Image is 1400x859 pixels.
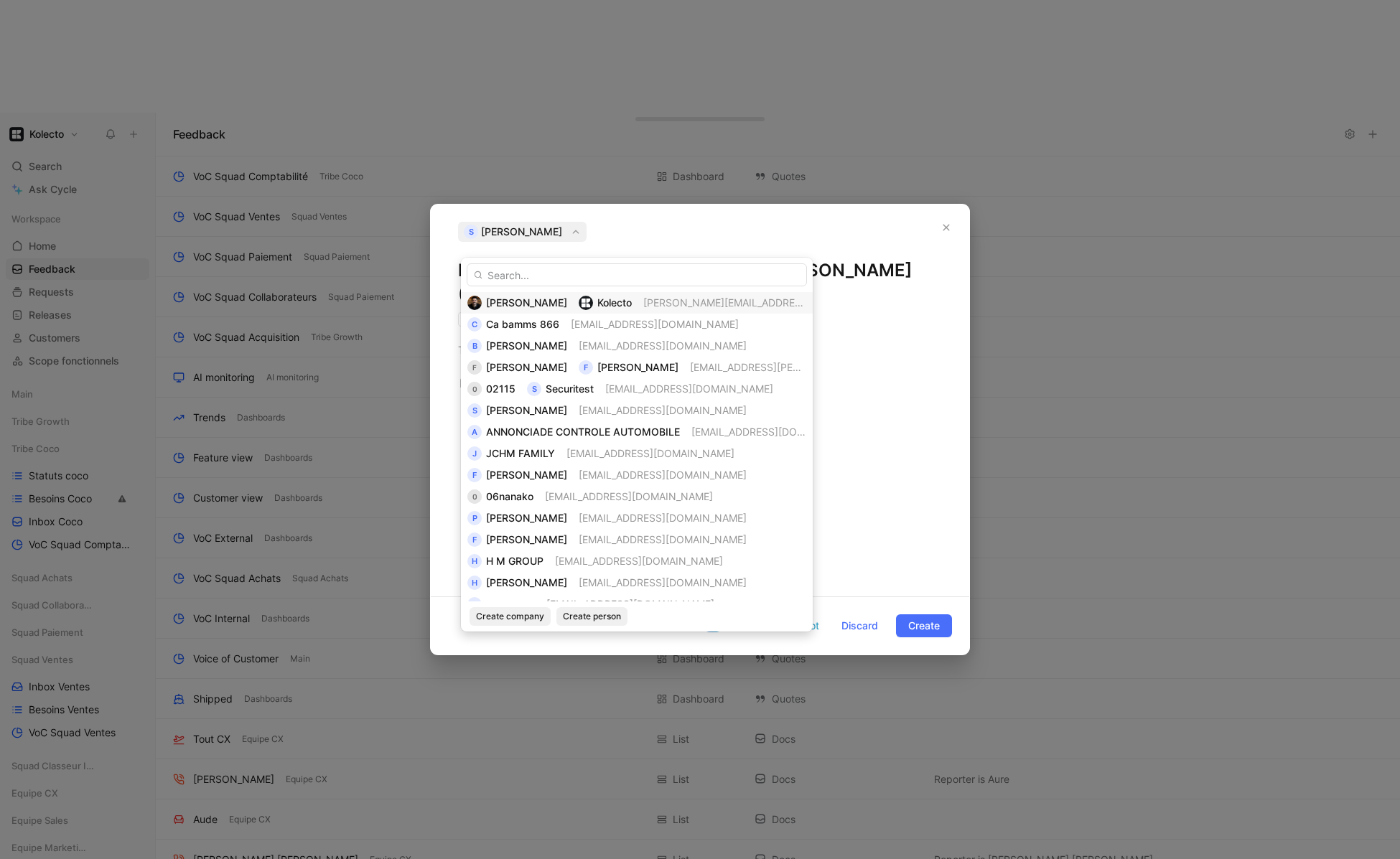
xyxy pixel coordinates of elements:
[486,361,567,373] span: [PERSON_NAME]
[486,598,535,610] span: cccc cccc
[486,533,567,545] span: [PERSON_NAME]
[527,382,541,396] div: S
[579,576,747,588] span: [EMAIL_ADDRESS][DOMAIN_NAME]
[579,512,747,524] span: [EMAIL_ADDRESS][DOMAIN_NAME]
[486,469,567,481] span: [PERSON_NAME]
[467,468,482,482] div: F
[467,597,482,611] div: c
[486,404,567,416] span: [PERSON_NAME]
[546,382,594,395] span: Securitest
[467,489,482,504] div: 0
[486,512,567,524] span: [PERSON_NAME]
[486,490,533,502] span: 06nanako
[579,339,747,352] span: [EMAIL_ADDRESS][DOMAIN_NAME]
[467,296,482,310] img: 9469044169555_5dd5e5f60b3065a04058_192.jpg
[690,361,939,373] span: [EMAIL_ADDRESS][PERSON_NAME][DOMAIN_NAME]
[545,490,713,502] span: [EMAIL_ADDRESS][DOMAIN_NAME]
[467,360,482,375] div: F
[467,576,482,590] div: H
[486,296,567,309] span: [PERSON_NAME]
[555,555,723,567] span: [EMAIL_ADDRESS][DOMAIN_NAME]
[643,296,892,309] span: [PERSON_NAME][EMAIL_ADDRESS][DOMAIN_NAME]
[486,318,559,330] span: Ca bamms 866
[467,263,807,286] input: Search...
[467,532,482,547] div: F
[566,447,734,459] span: [EMAIL_ADDRESS][DOMAIN_NAME]
[605,382,773,395] span: [EMAIL_ADDRESS][DOMAIN_NAME]
[467,425,482,439] div: A
[486,339,567,352] span: [PERSON_NAME]
[571,318,739,330] span: [EMAIL_ADDRESS][DOMAIN_NAME]
[486,382,515,395] span: 02115
[546,598,714,610] span: [EMAIL_ADDRESS][DOMAIN_NAME]
[486,555,543,567] span: H M GROUP
[470,607,551,626] button: Create company
[579,404,747,416] span: [EMAIL_ADDRESS][DOMAIN_NAME]
[486,576,567,588] span: [PERSON_NAME]
[467,446,482,461] div: J
[486,426,680,438] span: ANNONCIADE CONTROLE AUTOMOBILE
[556,607,627,626] button: Create person
[476,609,544,624] span: Create company
[597,296,632,309] span: Kolecto
[467,382,482,396] div: 0
[597,361,678,373] span: [PERSON_NAME]
[563,609,621,624] span: Create person
[691,426,859,438] span: [EMAIL_ADDRESS][DOMAIN_NAME]
[467,511,482,525] div: P
[467,403,482,418] div: S
[467,554,482,568] div: H
[579,360,593,375] div: F
[579,296,593,310] img: logo
[579,533,747,545] span: [EMAIL_ADDRESS][DOMAIN_NAME]
[467,339,482,353] div: B
[486,447,555,459] span: JCHM FAMILY
[579,469,747,481] span: [EMAIL_ADDRESS][DOMAIN_NAME]
[467,317,482,332] div: C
